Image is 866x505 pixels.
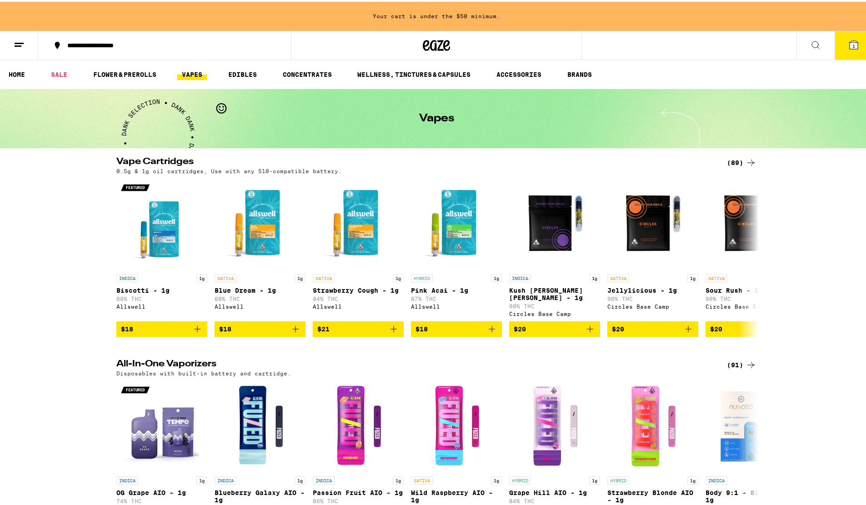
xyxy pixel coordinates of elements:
[419,111,454,122] h1: Vapes
[509,177,600,268] img: Circles Base Camp - Kush Berry Bliss - 1g
[509,487,600,495] p: Grape Hill AIO - 1g
[313,487,404,495] p: Passion Fruit AIO - 1g
[607,487,698,502] p: Strawberry Blonde AIO - 1g
[313,379,404,470] img: Fuzed - Passion Fruit AIO - 1g
[411,294,502,300] p: 87% THC
[317,324,330,331] span: $21
[215,272,236,280] p: SATIVA
[295,272,305,280] p: 1g
[116,379,207,470] img: Tempo - OG Grape AIO - 1g
[215,294,305,300] p: 88% THC
[313,285,404,292] p: Strawberry Cough - 1g
[196,272,207,280] p: 1g
[509,475,531,483] p: HYBRID
[219,324,231,331] span: $18
[491,272,502,280] p: 1g
[852,41,855,47] span: 1
[411,272,433,280] p: HYBRID
[563,67,596,78] button: BRANDS
[215,285,305,292] p: Blue Dream - 1g
[177,67,207,78] a: VAPES
[278,67,336,78] a: CONCENTRATES
[313,496,404,502] p: 86% THC
[509,379,600,470] img: Fuzed - Grape Hill AIO - 1g
[313,320,404,335] button: Add to bag
[687,272,698,280] p: 1g
[116,320,207,335] button: Add to bag
[313,177,404,268] img: Allswell - Strawberry Cough - 1g
[607,294,698,300] p: 90% THC
[687,475,698,483] p: 1g
[116,177,207,320] a: Open page for Biscotti - 1g from Allswell
[116,369,291,375] p: Disposables with built-in battery and cartridge.
[313,294,404,300] p: 84% THC
[607,475,629,483] p: HYBRID
[313,302,404,308] div: Allswell
[710,324,722,331] span: $20
[492,67,546,78] a: ACCESSORIES
[411,177,502,268] img: Allswell - Pink Acai - 1g
[116,272,138,280] p: INDICA
[215,379,305,470] img: Fuzed - Blueberry Galaxy AIO - 1g
[224,67,261,78] a: EDIBLES
[509,309,600,315] div: Circles Base Camp
[706,272,727,280] p: SATIVA
[607,320,698,335] button: Add to bag
[215,475,236,483] p: INDICA
[589,475,600,483] p: 1g
[509,272,531,280] p: INDICA
[313,272,335,280] p: SATIVA
[727,155,756,166] a: (89)
[706,302,796,308] div: Circles Base Camp
[509,301,600,307] p: 90% THC
[589,272,600,280] p: 1g
[706,294,796,300] p: 90% THC
[509,320,600,335] button: Add to bag
[215,177,305,268] img: Allswell - Blue Dream - 1g
[411,379,502,470] img: Fuzed - Wild Raspberry AIO - 1g
[509,496,600,502] p: 84% THC
[46,67,72,78] a: SALE
[509,285,600,300] p: Kush [PERSON_NAME] [PERSON_NAME] - 1g
[116,358,712,369] h2: All-In-One Vaporizers
[215,487,305,502] p: Blueberry Galaxy AIO - 1g
[4,67,30,78] a: HOME
[116,166,342,172] p: 0.5g & 1g oil cartridges, Use with any 510-compatible battery.
[509,177,600,320] a: Open page for Kush Berry Bliss - 1g from Circles Base Camp
[215,177,305,320] a: Open page for Blue Dream - 1g from Allswell
[607,285,698,292] p: Jellylicious - 1g
[706,487,796,502] p: Body 9:1 - Blueberry - 1g
[116,285,207,292] p: Biscotti - 1g
[411,302,502,308] div: Allswell
[706,475,727,483] p: INDICA
[20,6,39,15] span: Help
[215,302,305,308] div: Allswell
[393,475,404,483] p: 1g
[116,177,207,268] img: Allswell - Biscotti - 1g
[196,475,207,483] p: 1g
[116,487,207,495] p: OG Grape AIO - 1g
[121,324,133,331] span: $18
[116,496,207,502] p: 74% THC
[607,379,698,470] img: Fuzed - Strawberry Blonde AIO - 1g
[706,379,796,470] img: Nuvata (CA) - Body 9:1 - Blueberry - 1g
[0,0,496,66] button: Redirect to URL
[514,324,526,331] span: $20
[706,285,796,292] p: Sour Rush - 1g
[89,67,161,78] a: FLOWER & PREROLLS
[393,272,404,280] p: 1g
[411,320,502,335] button: Add to bag
[727,358,756,369] a: (91)
[607,302,698,308] div: Circles Base Camp
[607,272,629,280] p: SATIVA
[706,177,796,320] a: Open page for Sour Rush - 1g from Circles Base Camp
[706,177,796,268] img: Circles Base Camp - Sour Rush - 1g
[116,302,207,308] div: Allswell
[411,487,502,502] p: Wild Raspberry AIO - 1g
[491,475,502,483] p: 1g
[313,177,404,320] a: Open page for Strawberry Cough - 1g from Allswell
[706,320,796,335] button: Add to bag
[415,324,428,331] span: $18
